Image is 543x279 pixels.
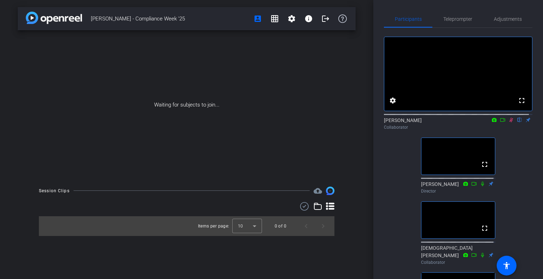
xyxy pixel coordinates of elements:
mat-icon: cloud_upload [314,187,322,195]
div: Items per page: [198,223,229,230]
img: app-logo [26,12,82,24]
mat-icon: fullscreen [480,224,489,232]
mat-icon: fullscreen [480,160,489,169]
mat-icon: fullscreen [518,96,526,105]
div: Director [421,188,495,194]
span: [PERSON_NAME] - Compliance Week '25 [91,12,249,26]
div: Waiting for subjects to join... [18,30,356,180]
button: Next page [315,218,332,235]
span: Participants [395,17,422,22]
mat-icon: accessibility [502,261,511,270]
mat-icon: settings [287,14,296,23]
mat-icon: logout [321,14,330,23]
div: Collaborator [384,124,532,131]
span: Teleprompter [443,17,472,22]
span: Destinations for your clips [314,187,322,195]
span: Adjustments [494,17,522,22]
mat-icon: settings [389,96,397,105]
div: Session Clips [39,187,70,194]
div: 0 of 0 [275,223,286,230]
mat-icon: info [304,14,313,23]
div: [PERSON_NAME] [384,117,532,131]
div: [DEMOGRAPHIC_DATA][PERSON_NAME] [421,244,495,266]
button: Previous page [298,218,315,235]
div: Collaborator [421,259,495,266]
mat-icon: flip [515,116,524,123]
div: [PERSON_NAME] [421,181,495,194]
mat-icon: account_box [253,14,262,23]
mat-icon: grid_on [270,14,279,23]
img: Session clips [326,187,334,195]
